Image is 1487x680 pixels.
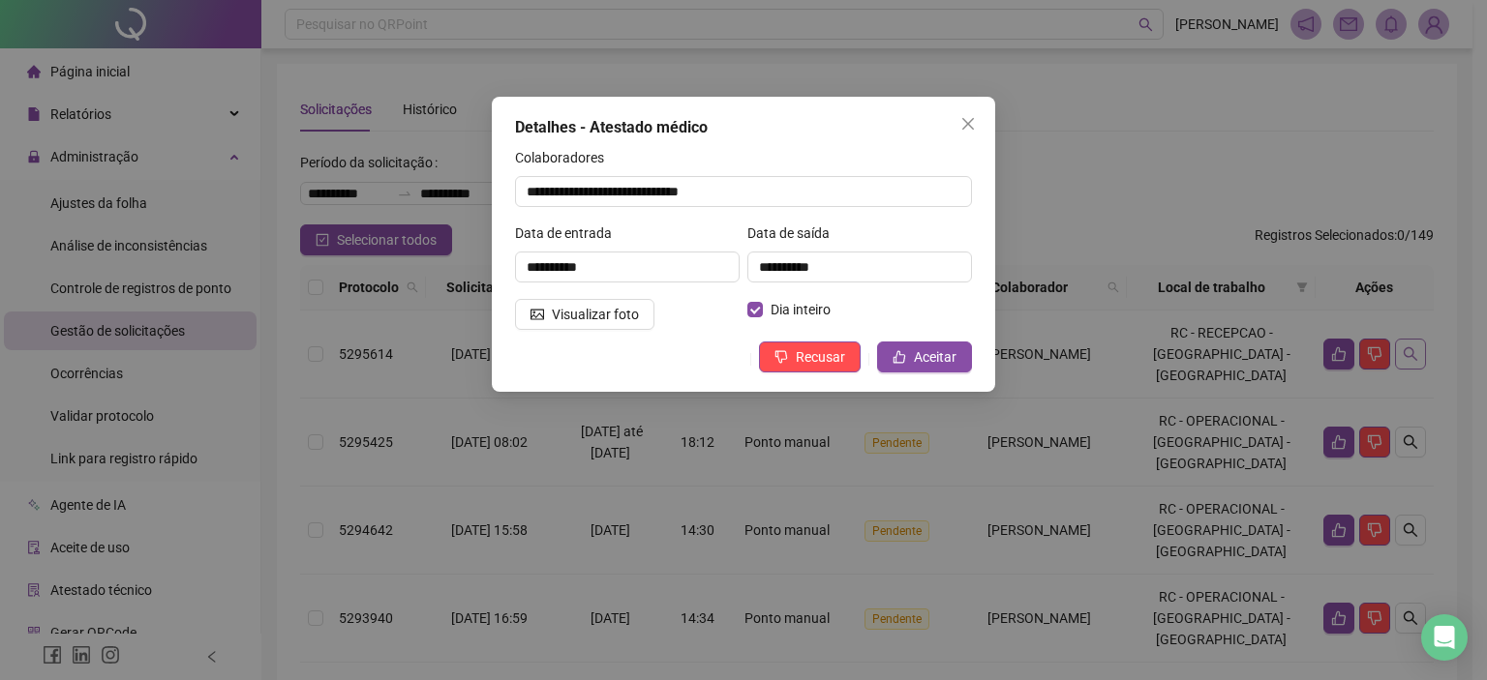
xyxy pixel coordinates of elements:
label: Data de entrada [515,222,624,244]
div: Open Intercom Messenger [1421,614,1468,661]
span: Aceitar [914,346,956,368]
span: dislike [774,350,788,364]
button: Close [953,108,984,139]
button: Visualizar foto [515,299,654,330]
button: Aceitar [877,341,972,372]
span: close [960,116,976,132]
span: Recusar [796,346,845,368]
label: Colaboradores [515,147,617,168]
span: Dia inteiro [763,299,838,320]
button: Recusar [759,341,861,372]
span: picture [531,308,544,321]
span: like [893,350,906,364]
span: Visualizar foto [552,304,639,325]
div: Detalhes - Atestado médico [515,116,972,139]
label: Data de saída [747,222,842,244]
